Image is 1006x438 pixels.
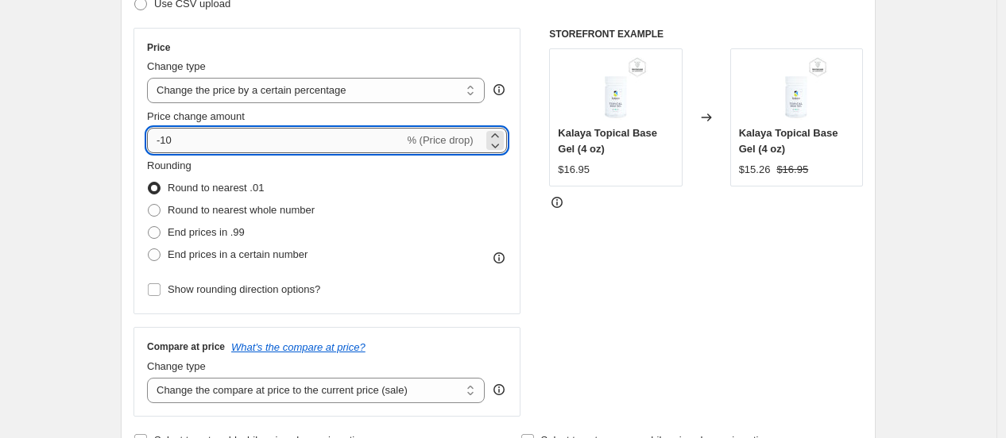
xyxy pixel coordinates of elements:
[147,60,206,72] span: Change type
[168,248,308,260] span: End prices in a certain number
[776,162,808,178] strike: $16.95
[549,28,863,40] h6: STOREFRONT EXAMPLE
[147,159,192,171] span: Rounding
[764,57,828,121] img: Topical_Base_Gel-120mL-Physician_Recommended_jpg_80x.jpg
[147,110,245,122] span: Price change amount
[168,182,264,194] span: Round to nearest .01
[491,382,507,398] div: help
[231,341,366,353] button: What's the compare at price?
[168,283,320,295] span: Show rounding direction options?
[558,127,657,155] span: Kalaya Topical Base Gel (4 oz)
[407,134,473,146] span: % (Price drop)
[491,82,507,98] div: help
[739,127,838,155] span: Kalaya Topical Base Gel (4 oz)
[147,340,225,353] h3: Compare at price
[147,360,206,372] span: Change type
[739,162,771,178] div: $15.26
[558,162,590,178] div: $16.95
[168,204,315,216] span: Round to nearest whole number
[147,41,170,54] h3: Price
[168,226,245,238] span: End prices in .99
[584,57,648,121] img: Topical_Base_Gel-120mL-Physician_Recommended_jpg_80x.jpg
[147,128,404,153] input: -15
